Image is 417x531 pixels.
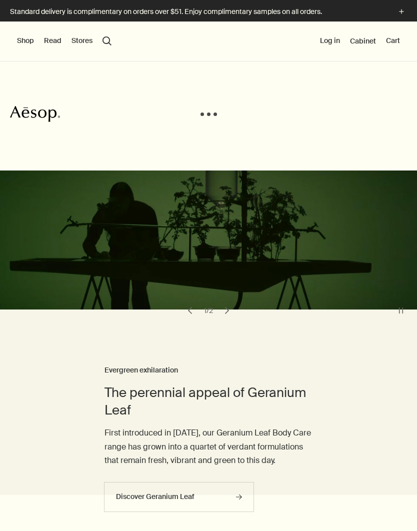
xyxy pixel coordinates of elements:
[183,303,197,317] button: previous slide
[10,6,386,17] p: Standard delivery is complimentary on orders over $51. Enjoy complimentary samples on all orders.
[350,36,376,45] a: Cabinet
[104,384,313,418] h2: The perennial appeal of Geranium Leaf
[10,101,60,126] svg: Aesop
[201,306,216,315] div: 1 / 2
[71,36,92,46] button: Stores
[10,101,60,129] a: Aesop
[104,482,254,512] a: Discover Geranium Leaf
[104,364,313,376] h3: Evergreen exhilaration
[44,36,61,46] button: Read
[220,303,234,317] button: next slide
[394,303,408,317] button: pause
[320,36,340,46] button: Log in
[102,36,111,45] button: Open search
[104,426,313,467] p: First introduced in [DATE], our Geranium Leaf Body Care range has grown into a quartet of verdant...
[320,21,400,61] nav: supplementary
[10,6,407,17] button: Standard delivery is complimentary on orders over $51. Enjoy complimentary samples on all orders.
[386,36,400,46] button: Cart
[17,21,111,61] nav: primary
[17,36,34,46] button: Shop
